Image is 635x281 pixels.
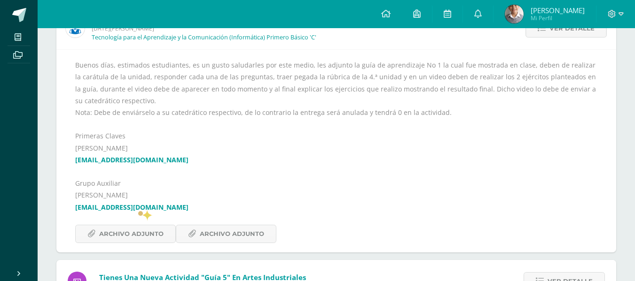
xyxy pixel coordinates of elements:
[92,34,316,41] p: Tecnología para el Aprendizaje y la Comunicación (Informática) Primero Básico 'C'
[75,155,188,164] a: [EMAIL_ADDRESS][DOMAIN_NAME]
[92,24,359,32] span: [DATE][PERSON_NAME]
[66,19,85,38] img: 6ed6846fa57649245178fca9fc9a58dd.png
[200,225,264,243] span: Archivo Adjunto
[75,203,188,212] a: [EMAIL_ADDRESS][DOMAIN_NAME]
[505,5,524,23] img: 891e819e70bbd0836cf63f5cbf581b51.png
[549,20,595,37] span: Ver detalle
[531,14,585,22] span: Mi Perfil
[176,225,276,243] a: Archivo Adjunto
[99,225,164,243] span: Archivo Adjunto
[75,225,176,243] a: Archivo Adjunto
[531,6,585,15] span: [PERSON_NAME]
[75,59,597,243] div: Buenos días, estimados estudiantes, es un gusto saludarles por este medio, les adjunto la guía de...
